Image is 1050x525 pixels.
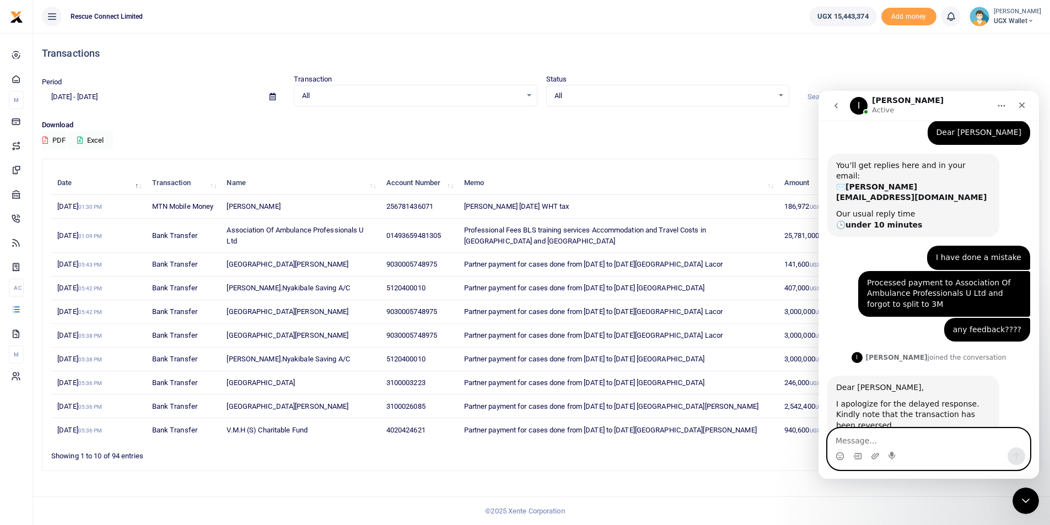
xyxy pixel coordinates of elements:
[152,307,197,316] span: Bank Transfer
[152,260,197,268] span: Bank Transfer
[386,284,426,292] span: 5120400010
[815,333,826,339] small: UGX
[457,171,778,195] th: Memo: activate to sort column ascending
[66,12,147,21] span: Rescue Connect Limited
[805,7,881,26] li: Wallet ballance
[227,202,280,210] span: [PERSON_NAME]
[227,260,348,268] span: [GEOGRAPHIC_DATA][PERSON_NAME]
[386,231,441,240] span: 01493659481305
[78,356,103,362] small: 05:38 PM
[152,402,197,410] span: Bank Transfer
[78,333,103,339] small: 05:38 PM
[57,378,102,387] span: [DATE]
[42,120,1041,131] p: Download
[784,331,826,339] span: 3,000,000
[51,445,455,462] div: Showing 1 to 10 of 94 entries
[78,380,103,386] small: 05:36 PM
[881,12,936,20] a: Add money
[970,7,989,26] img: profile-user
[294,74,332,85] label: Transaction
[784,402,826,410] span: 2,542,400
[42,77,62,88] label: Period
[546,74,567,85] label: Status
[817,11,868,22] span: UGX 15,443,374
[78,262,103,268] small: 05:43 PM
[809,7,876,26] a: UGX 15,443,374
[994,16,1041,26] span: UGX Wallet
[57,284,102,292] span: [DATE]
[42,88,261,106] input: select period
[227,426,308,434] span: V.M.H (S) Charitable Fund
[464,202,569,210] span: [PERSON_NAME] [DATE] WHT tax
[302,90,521,101] span: All
[815,356,826,362] small: UGX
[227,331,348,339] span: [GEOGRAPHIC_DATA][PERSON_NAME]
[78,404,103,410] small: 05:36 PM
[10,12,23,20] a: logo-small logo-large logo-large
[9,91,24,109] li: M
[227,402,348,410] span: [GEOGRAPHIC_DATA][PERSON_NAME]
[554,90,773,101] span: All
[227,378,295,387] span: [GEOGRAPHIC_DATA]
[464,260,723,268] span: Partner payment for cases done from [DATE] to [DATE][GEOGRAPHIC_DATA] Lacor
[970,7,1041,26] a: profile-user [PERSON_NAME] UGX Wallet
[146,171,220,195] th: Transaction: activate to sort column ascending
[10,10,23,24] img: logo-small
[57,260,102,268] span: [DATE]
[9,345,24,364] li: M
[784,355,826,363] span: 3,000,000
[810,427,820,434] small: UGX
[227,284,349,292] span: [PERSON_NAME].Nyakibale Saving A/C
[386,402,426,410] span: 3100026085
[810,262,820,268] small: UGX
[784,378,820,387] span: 246,000
[386,202,433,210] span: 256781436071
[464,331,723,339] span: Partner payment for cases done from [DATE] to [DATE][GEOGRAPHIC_DATA] Lacor
[152,378,197,387] span: Bank Transfer
[68,131,113,150] button: Excel
[9,279,24,297] li: Ac
[464,226,706,245] span: Professional Fees BLS training services Accommodation and Travel Costs in [GEOGRAPHIC_DATA] and [...
[57,402,102,410] span: [DATE]
[386,355,426,363] span: 5120400010
[386,331,437,339] span: 9030005748975
[810,204,820,210] small: UGX
[152,231,197,240] span: Bank Transfer
[994,7,1041,17] small: [PERSON_NAME]
[386,260,437,268] span: 9030005748975
[386,307,437,316] span: 9030005748975
[784,426,820,434] span: 940,600
[42,131,66,150] button: PDF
